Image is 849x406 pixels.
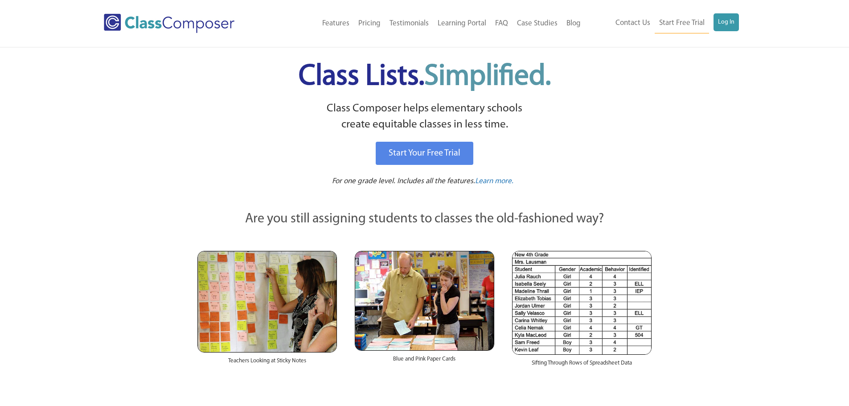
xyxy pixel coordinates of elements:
div: Blue and Pink Paper Cards [355,351,494,372]
a: Learning Portal [433,14,491,33]
a: Case Studies [513,14,562,33]
span: Learn more. [475,177,513,185]
a: Contact Us [611,13,655,33]
nav: Header Menu [271,14,585,33]
span: Class Lists. [299,62,551,91]
p: Are you still assigning students to classes the old-fashioned way? [197,209,652,229]
span: Simplified. [424,62,551,91]
span: For one grade level. Includes all the features. [332,177,475,185]
a: Pricing [354,14,385,33]
a: FAQ [491,14,513,33]
div: Sifting Through Rows of Spreadsheet Data [512,355,652,376]
a: Start Free Trial [655,13,709,33]
img: Teachers Looking at Sticky Notes [197,251,337,353]
a: Log In [714,13,739,31]
a: Start Your Free Trial [376,142,473,165]
a: Testimonials [385,14,433,33]
a: Features [318,14,354,33]
a: Blog [562,14,585,33]
p: Class Composer helps elementary schools create equitable classes in less time. [196,101,653,133]
img: Class Composer [104,14,234,33]
a: Learn more. [475,176,513,187]
span: Start Your Free Trial [389,149,460,158]
img: Spreadsheets [512,251,652,355]
div: Teachers Looking at Sticky Notes [197,353,337,374]
nav: Header Menu [585,13,739,33]
img: Blue and Pink Paper Cards [355,251,494,350]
